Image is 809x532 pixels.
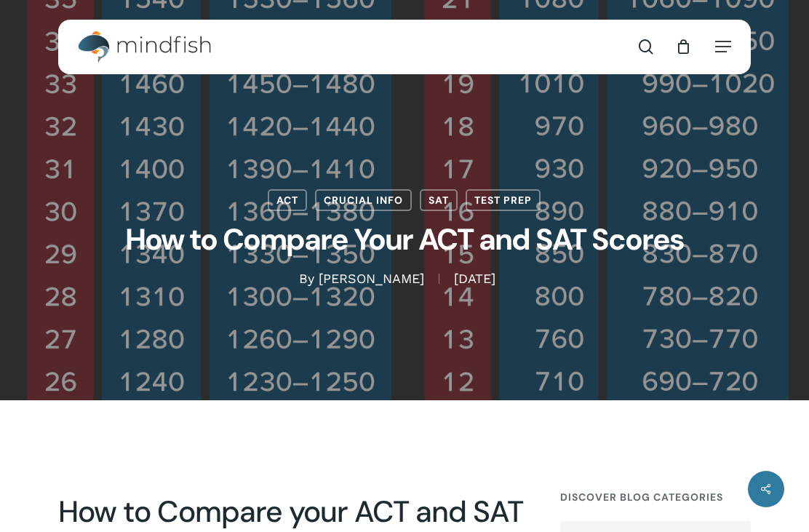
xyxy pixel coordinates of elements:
[315,189,412,211] a: Crucial Info
[675,39,691,55] a: Cart
[439,274,510,284] span: [DATE]
[715,39,731,54] a: Navigation Menu
[268,189,307,211] a: ACT
[560,484,751,510] h4: Discover Blog Categories
[319,271,424,286] a: [PERSON_NAME]
[58,211,751,270] h1: How to Compare Your ACT and SAT Scores
[299,274,314,284] span: By
[466,189,541,211] a: Test Prep
[420,189,458,211] a: SAT
[58,20,751,74] header: Main Menu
